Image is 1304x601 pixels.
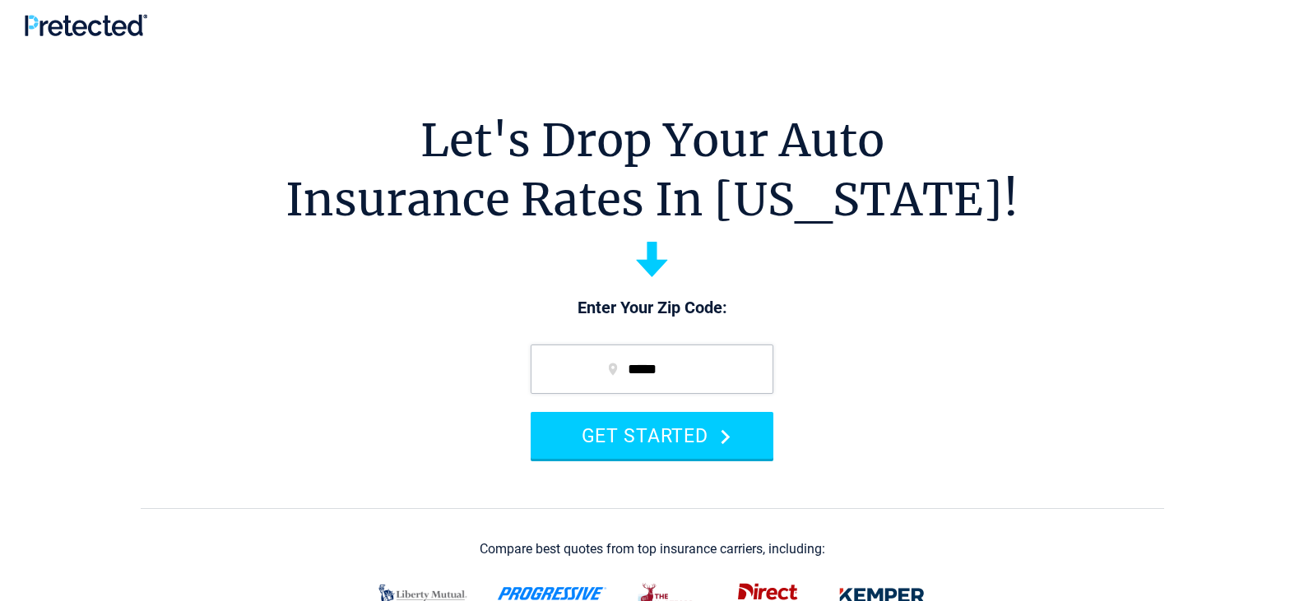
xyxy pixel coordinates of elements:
[531,344,773,394] input: zip code
[514,297,790,320] p: Enter Your Zip Code:
[531,412,773,459] button: GET STARTED
[480,542,825,557] div: Compare best quotes from top insurance carriers, including:
[25,14,147,36] img: Pretected Logo
[497,587,607,600] img: progressive
[285,111,1019,229] h1: Let's Drop Your Auto Insurance Rates In [US_STATE]!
